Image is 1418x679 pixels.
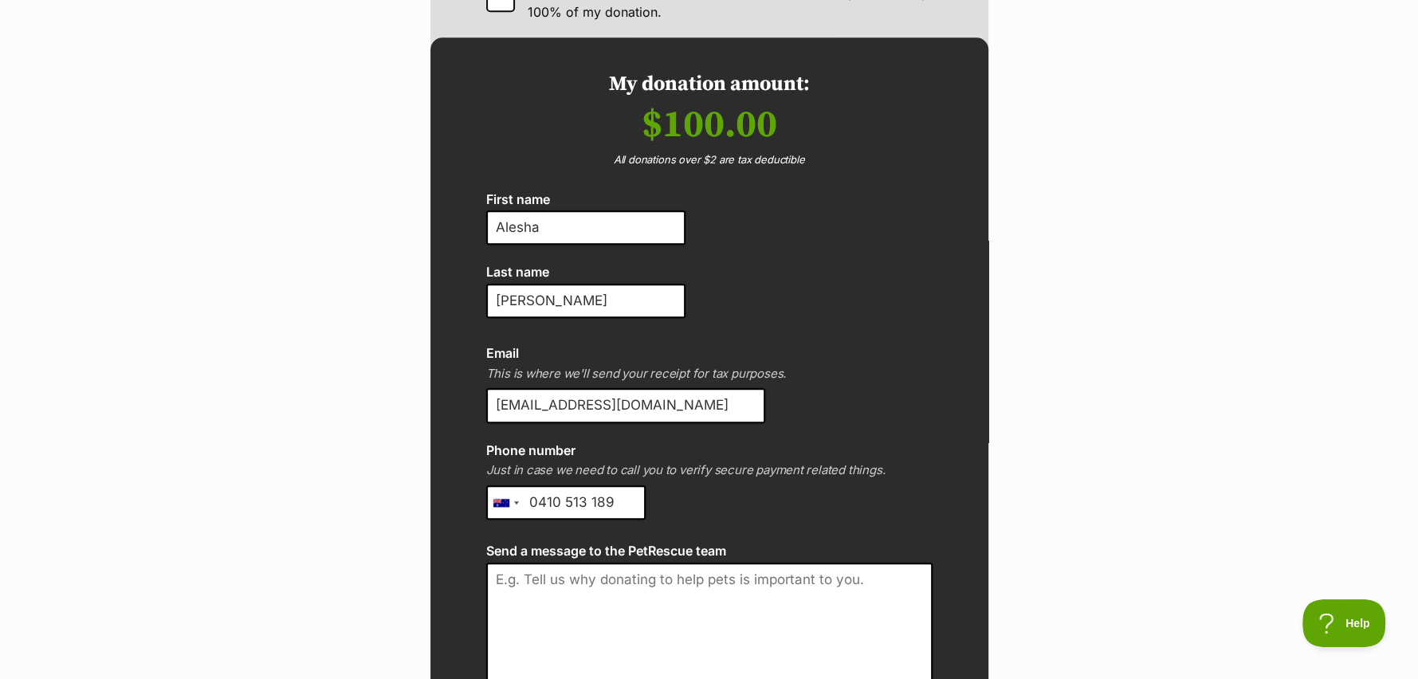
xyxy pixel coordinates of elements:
label: Send a message to the PetRescue team [486,544,933,558]
input: First name [486,210,685,245]
label: First name [486,192,933,206]
input: 0400 000 000 [486,485,646,520]
input: Email [486,388,765,423]
input: Last name [486,284,685,319]
label: Email [486,346,933,360]
div: $100.00 [486,106,933,144]
div: Australia: +61 [487,486,524,520]
label: Phone number [486,443,933,457]
iframe: Help Scout Beacon - Open [1302,599,1386,647]
label: Last name [486,265,933,279]
h2: My donation amount: [486,70,933,98]
p: All donations over $2 are tax deductible [498,152,921,168]
p: This is where we'll send your receipt for tax purposes. [486,365,933,383]
p: Just in case we need to call you to verify secure payment related things. [486,461,933,480]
